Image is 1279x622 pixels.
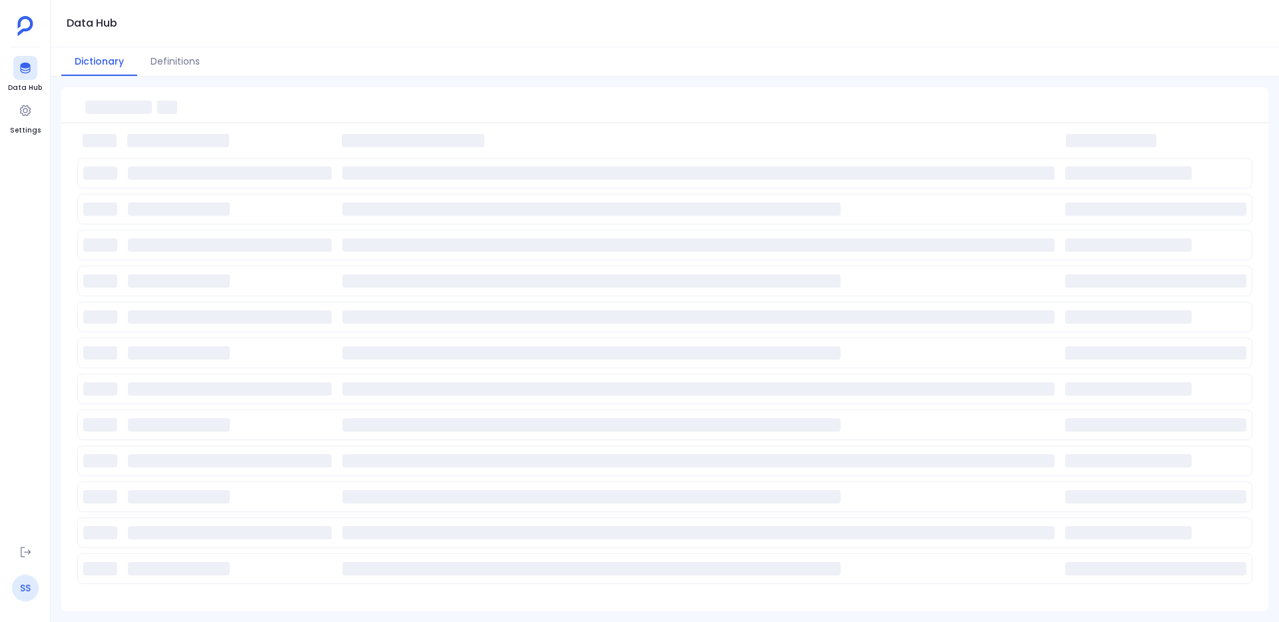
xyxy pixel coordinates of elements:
a: SS [12,575,39,601]
h1: Data Hub [67,14,117,33]
a: Data Hub [8,56,42,93]
button: Definitions [137,47,213,76]
span: Settings [10,125,41,136]
a: Settings [10,99,41,136]
button: Dictionary [61,47,137,76]
span: Data Hub [8,83,42,93]
img: petavue logo [17,16,33,36]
